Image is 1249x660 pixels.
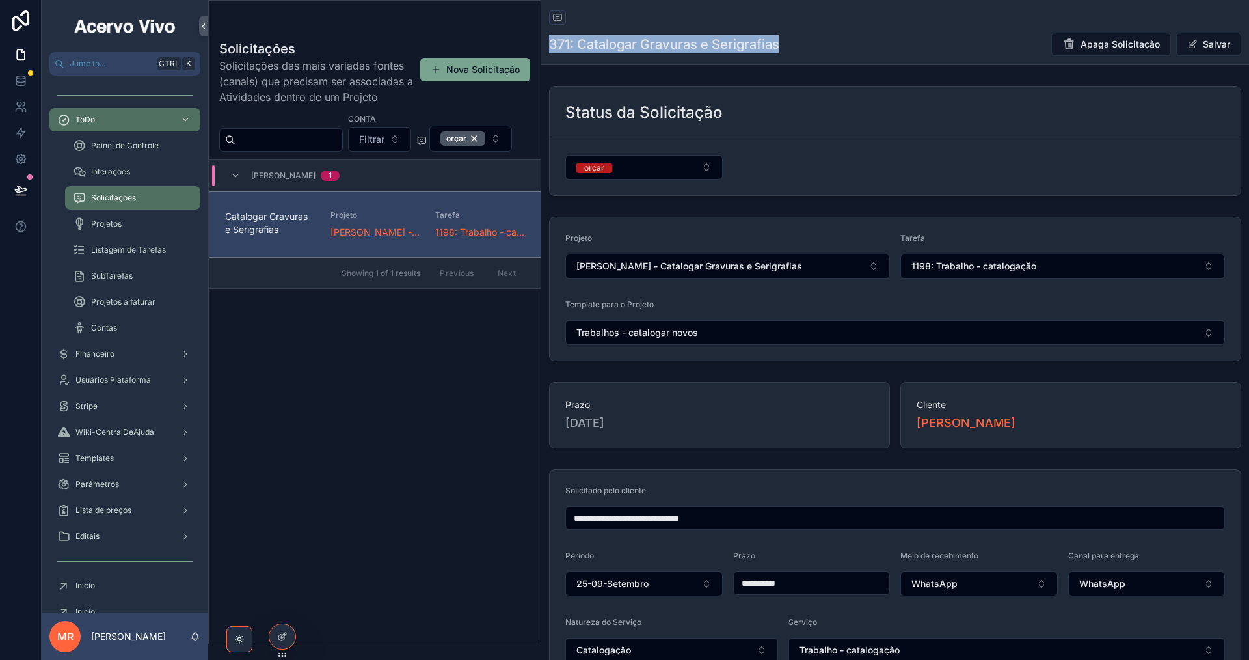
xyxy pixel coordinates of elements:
[251,171,316,181] span: [PERSON_NAME]
[65,160,200,184] a: Interações
[57,629,74,644] span: MR
[565,398,874,411] span: Prazo
[900,571,1058,596] button: Select Button
[565,486,646,495] span: Solicitado pelo cliente
[75,401,98,411] span: Stripe
[1068,551,1139,560] span: Canal para entrega
[91,271,133,281] span: SubTarefas
[788,617,817,627] span: Serviço
[1051,33,1171,56] button: Apaga Solicitação
[1081,38,1160,51] span: Apaga Solicitação
[435,210,525,221] span: Tarefa
[49,473,200,496] a: Parâmetros
[49,394,200,418] a: Stripe
[576,326,698,339] span: Trabalhos - catalogar novos
[565,571,723,596] button: Select Button
[75,115,95,125] span: ToDo
[75,531,100,542] span: Editais
[49,342,200,366] a: Financeiro
[799,644,900,657] span: Trabalho - catalogação
[565,551,594,560] span: Período
[565,299,654,309] span: Template para o Projeto
[219,58,433,105] span: Solicitações das mais variadas fontes (canais) que precisam ser associadas a Atividades dentro de...
[65,264,200,288] a: SubTarefas
[75,453,114,463] span: Templates
[70,59,152,69] span: Jump to...
[157,57,181,70] span: Ctrl
[565,155,723,180] button: Select Button
[900,551,978,560] span: Meio de recebimento
[49,368,200,392] a: Usuários Plataforma
[75,349,114,359] span: Financeiro
[565,254,890,279] button: Select Button
[549,35,779,53] h1: 371: Catalogar Gravuras e Serigrafias
[65,238,200,262] a: Listagem de Tarefas
[49,499,200,522] a: Lista de preços
[49,447,200,470] a: Templates
[917,398,1225,411] span: Cliente
[75,505,131,516] span: Lista de preços
[348,127,411,152] button: Select Button
[330,210,420,221] span: Projeto
[91,219,122,229] span: Projetos
[342,268,420,279] span: Showing 1 of 1 results
[91,193,136,203] span: Solicitações
[209,191,541,257] a: Catalogar Gravuras e SerigrafiasProjeto[PERSON_NAME] - Catalogar Gravuras e SerigrafiasTarefa1198...
[75,427,154,437] span: Wiki-CentralDeAjuda
[440,131,485,146] div: orçar
[91,141,159,151] span: Painel de Controle
[219,40,433,58] h1: Solicitações
[576,260,802,273] span: [PERSON_NAME] - Catalogar Gravuras e Serigrafias
[65,290,200,314] a: Projetos a faturar
[183,59,194,69] span: K
[1176,33,1241,56] button: Salvar
[900,233,925,243] span: Tarefa
[733,551,755,560] span: Prazo
[348,113,376,124] label: Conta
[75,479,119,489] span: Parâmetros
[65,316,200,340] a: Contas
[49,52,200,76] button: Jump to...CtrlK
[420,58,530,81] button: Nova Solicitação
[584,163,604,173] div: orçar
[225,210,315,236] span: Catalogar Gravuras e Serigrafias
[42,76,208,613] div: scrollable content
[911,260,1036,273] span: 1198: Trabalho - catalogação
[576,644,631,657] span: Catalogação
[435,226,525,239] a: 1198: Trabalho - catalogação
[329,171,332,181] div: 1
[1079,577,1125,590] span: WhatsApp
[900,254,1225,279] button: Select Button
[565,414,874,432] span: [DATE]
[565,233,592,243] span: Projeto
[440,131,485,146] button: Unselect ORCAR
[91,167,130,177] span: Interações
[911,577,958,590] span: WhatsApp
[565,617,641,627] span: Natureza do Serviço
[75,581,95,591] span: Início
[65,186,200,210] a: Solicitações
[91,297,155,307] span: Projetos a faturar
[91,630,166,643] p: [PERSON_NAME]
[65,212,200,236] a: Projetos
[49,420,200,444] a: Wiki-CentralDeAjuda
[49,600,200,624] a: Início
[429,126,512,152] button: Select Button
[565,102,723,123] h2: Status da Solicitação
[330,226,420,239] a: [PERSON_NAME] - Catalogar Gravuras e Serigrafias
[565,320,1225,345] button: Select Button
[576,577,649,590] span: 25-09-Setembro
[75,375,151,385] span: Usuários Plataforma
[72,16,178,36] img: App logo
[49,525,200,548] a: Editais
[49,108,200,131] a: ToDo
[49,574,200,598] a: Início
[917,414,1015,432] a: [PERSON_NAME]
[65,134,200,158] a: Painel de Controle
[91,323,117,333] span: Contas
[359,133,384,146] span: Filtrar
[75,607,95,617] span: Início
